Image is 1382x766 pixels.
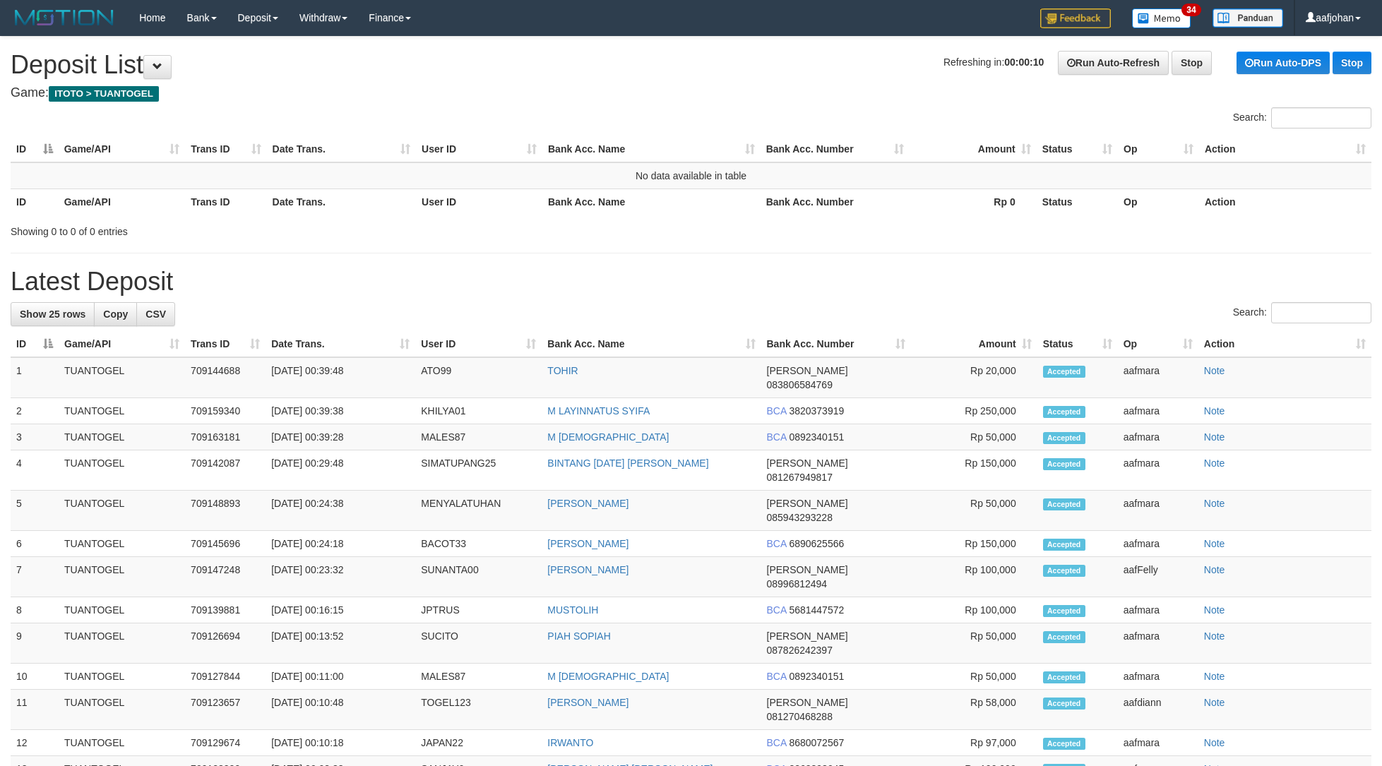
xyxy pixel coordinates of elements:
div: Showing 0 to 0 of 0 entries [11,219,565,239]
span: Show 25 rows [20,309,85,320]
td: KHILYA01 [415,398,542,424]
th: Action [1199,188,1371,215]
td: TUANTOGEL [59,664,185,690]
span: Copy 8680072567 to clipboard [789,737,844,748]
a: [PERSON_NAME] [547,538,629,549]
td: [DATE] 00:11:00 [266,664,415,690]
th: Op: activate to sort column ascending [1118,331,1198,357]
td: 5 [11,491,59,531]
td: TUANTOGEL [59,491,185,531]
td: MENYALATUHAN [415,491,542,531]
th: Game/API: activate to sort column ascending [59,136,186,162]
span: Copy 087826242397 to clipboard [767,645,833,656]
th: Trans ID [185,188,266,215]
td: [DATE] 00:10:18 [266,730,415,756]
span: BCA [767,604,787,616]
a: Note [1204,538,1225,549]
td: TUANTOGEL [59,424,185,450]
img: panduan.png [1213,8,1283,28]
span: CSV [145,309,166,320]
a: Show 25 rows [11,302,95,326]
span: Refreshing in: [943,56,1044,68]
th: User ID: activate to sort column ascending [415,331,542,357]
td: TUANTOGEL [59,450,185,491]
th: ID: activate to sort column descending [11,331,59,357]
th: Game/API: activate to sort column ascending [59,331,185,357]
th: Trans ID: activate to sort column ascending [185,136,266,162]
th: Action: activate to sort column ascending [1198,331,1371,357]
th: User ID: activate to sort column ascending [416,136,542,162]
td: aafmara [1118,664,1198,690]
th: Date Trans. [267,188,417,215]
td: 709144688 [185,357,266,398]
a: Note [1204,604,1225,616]
input: Search: [1271,107,1371,128]
td: Rp 250,000 [911,398,1037,424]
td: 2 [11,398,59,424]
td: Rp 150,000 [911,450,1037,491]
td: [DATE] 00:39:28 [266,424,415,450]
img: MOTION_logo.png [11,7,118,28]
td: MALES87 [415,424,542,450]
a: Note [1204,671,1225,682]
span: BCA [767,538,787,549]
a: Note [1204,630,1225,642]
td: [DATE] 00:24:18 [266,531,415,557]
input: Search: [1271,302,1371,323]
h1: Latest Deposit [11,268,1371,296]
a: BINTANG [DATE] [PERSON_NAME] [547,457,708,469]
td: Rp 50,000 [911,623,1037,664]
th: Game/API [59,188,186,215]
td: [DATE] 00:39:48 [266,357,415,398]
span: Accepted [1043,738,1085,750]
span: ITOTO > TUANTOGEL [49,86,159,102]
th: Bank Acc. Number: activate to sort column ascending [761,331,911,357]
td: Rp 100,000 [911,597,1037,623]
td: TUANTOGEL [59,357,185,398]
td: TUANTOGEL [59,623,185,664]
td: [DATE] 00:29:48 [266,450,415,491]
td: [DATE] 00:10:48 [266,690,415,730]
a: M LAYINNATUS SYIFA [547,405,650,417]
a: M [DEMOGRAPHIC_DATA] [547,671,669,682]
span: [PERSON_NAME] [767,630,848,642]
td: [DATE] 00:16:15 [266,597,415,623]
a: [PERSON_NAME] [547,498,629,509]
span: Accepted [1043,498,1085,510]
td: 709147248 [185,557,266,597]
th: Status [1037,188,1118,215]
td: TUANTOGEL [59,398,185,424]
th: Action: activate to sort column ascending [1199,136,1371,162]
td: aafmara [1118,357,1198,398]
a: Note [1204,564,1225,575]
td: aafdiann [1118,690,1198,730]
a: Note [1204,405,1225,417]
img: Feedback.jpg [1040,8,1111,28]
td: aafmara [1118,597,1198,623]
span: [PERSON_NAME] [767,564,848,575]
a: CSV [136,302,175,326]
th: Status: activate to sort column ascending [1037,331,1118,357]
td: [DATE] 00:23:32 [266,557,415,597]
td: 709148893 [185,491,266,531]
td: BACOT33 [415,531,542,557]
a: M [DEMOGRAPHIC_DATA] [547,431,669,443]
td: 709142087 [185,450,266,491]
span: Copy 08996812494 to clipboard [767,578,828,590]
span: BCA [767,737,787,748]
td: TUANTOGEL [59,597,185,623]
td: No data available in table [11,162,1371,189]
span: Accepted [1043,432,1085,444]
span: Copy 3820373919 to clipboard [789,405,844,417]
td: 709139881 [185,597,266,623]
span: [PERSON_NAME] [767,498,848,509]
a: Note [1204,457,1225,469]
a: IRWANTO [547,737,593,748]
td: 6 [11,531,59,557]
td: TUANTOGEL [59,690,185,730]
a: Note [1204,431,1225,443]
label: Search: [1233,302,1371,323]
th: Rp 0 [910,188,1036,215]
td: JPTRUS [415,597,542,623]
span: Accepted [1043,698,1085,710]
